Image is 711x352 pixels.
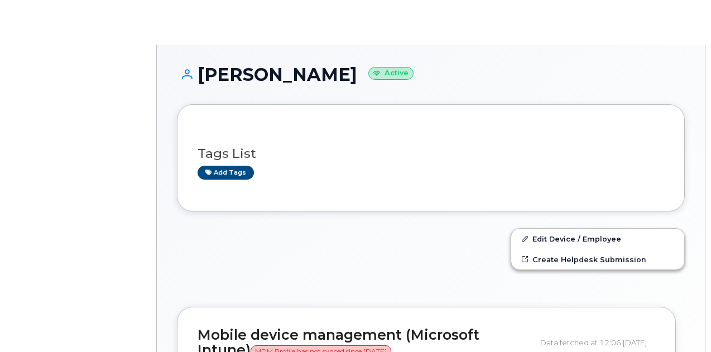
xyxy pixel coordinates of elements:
a: Create Helpdesk Submission [511,249,684,269]
h1: [PERSON_NAME] [177,65,685,84]
h3: Tags List [198,147,664,161]
a: Add tags [198,166,254,180]
a: Edit Device / Employee [511,229,684,249]
small: Active [368,67,414,80]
